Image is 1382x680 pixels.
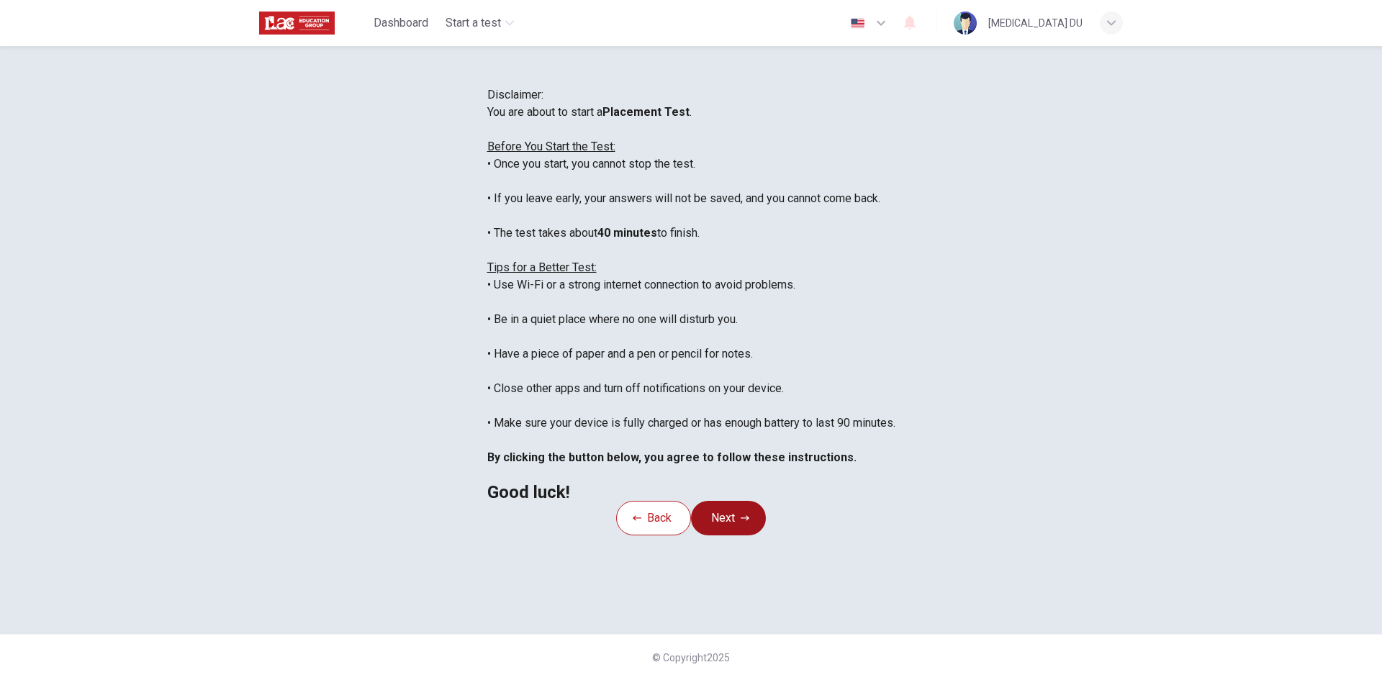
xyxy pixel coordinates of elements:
[616,501,691,535] button: Back
[652,652,730,663] span: © Copyright 2025
[487,260,597,274] u: Tips for a Better Test:
[487,450,857,464] b: By clicking the button below, you agree to follow these instructions.
[374,14,428,32] span: Dashboard
[597,226,657,240] b: 40 minutes
[259,9,368,37] a: ILAC logo
[487,104,895,501] div: You are about to start a . • Once you start, you cannot stop the test. • If you leave early, your...
[602,105,690,119] b: Placement Test
[691,501,766,535] button: Next
[487,88,543,101] span: Disclaimer:
[368,10,434,36] button: Dashboard
[954,12,977,35] img: Profile picture
[440,10,520,36] button: Start a test
[487,484,895,501] h2: Good luck!
[259,9,335,37] img: ILAC logo
[487,140,615,153] u: Before You Start the Test:
[446,14,501,32] span: Start a test
[849,18,867,29] img: en
[988,14,1083,32] div: [MEDICAL_DATA] DU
